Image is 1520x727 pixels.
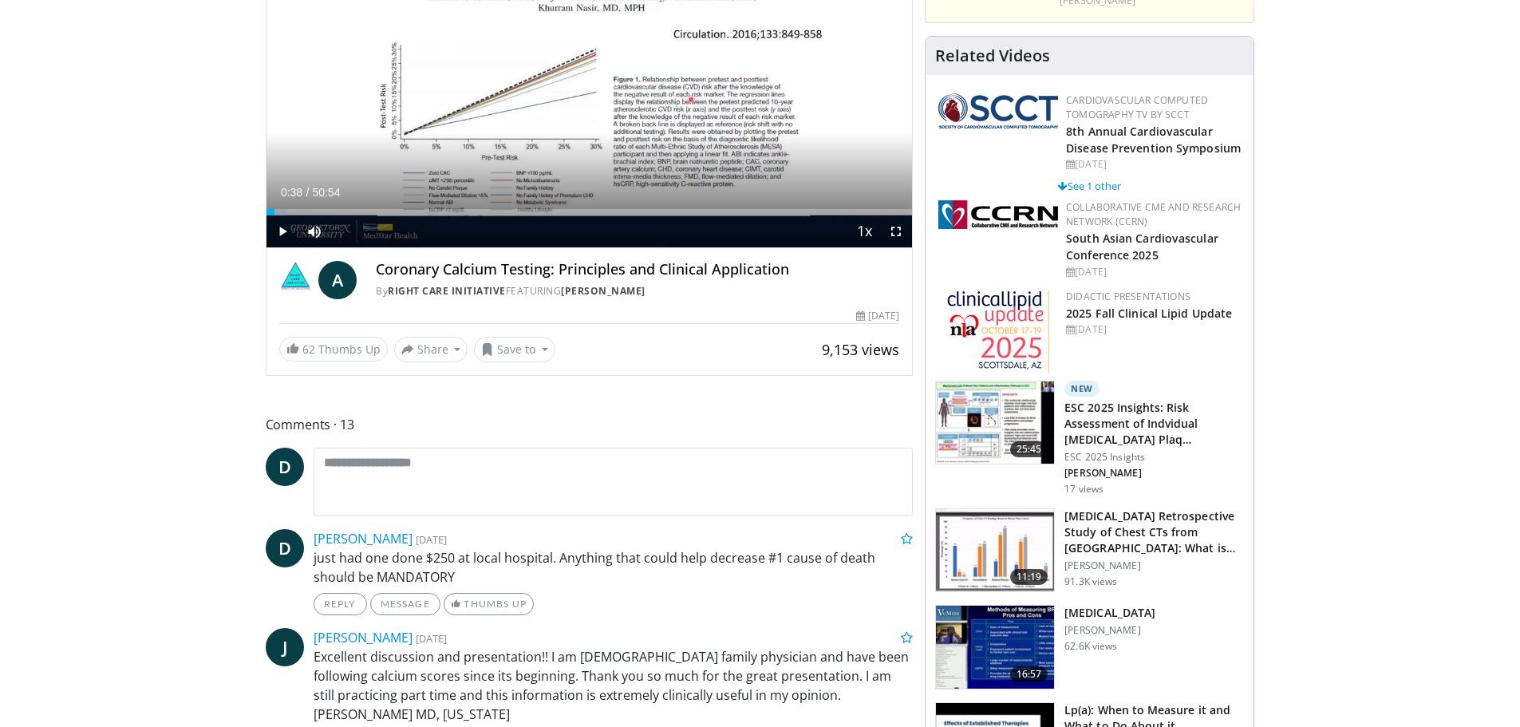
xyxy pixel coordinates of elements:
[318,261,357,299] a: A
[416,631,447,646] small: [DATE]
[376,261,899,279] h4: Coronary Calcium Testing: Principles and Clinical Application
[936,606,1054,689] img: a92b9a22-396b-4790-a2bb-5028b5f4e720.150x105_q85_crop-smart_upscale.jpg
[298,215,330,247] button: Mute
[1064,400,1244,448] h3: ESC 2025 Insights: Risk Assessment of Indvidual [MEDICAL_DATA] Plaq…
[938,93,1058,128] img: 51a70120-4f25-49cc-93a4-67582377e75f.png.150x105_q85_autocrop_double_scale_upscale_version-0.2.png
[1066,290,1241,304] div: Didactic Presentations
[561,284,646,298] a: [PERSON_NAME]
[312,186,340,199] span: 50:54
[1066,93,1208,121] a: Cardiovascular Computed Tomography TV by SCCT
[394,337,468,362] button: Share
[1010,666,1048,682] span: 16:57
[388,284,506,298] a: Right Care Initiative
[266,414,914,435] span: Comments 13
[1064,575,1117,588] p: 91.3K views
[935,508,1244,593] a: 11:19 [MEDICAL_DATA] Retrospective Study of Chest CTs from [GEOGRAPHIC_DATA]: What is the Re… [PE...
[1064,640,1117,653] p: 62.6K views
[1066,124,1241,156] a: 8th Annual Cardiovascular Disease Prevention Symposium
[306,186,310,199] span: /
[1064,559,1244,572] p: [PERSON_NAME]
[1010,441,1048,457] span: 25:45
[1066,306,1232,321] a: 2025 Fall Clinical Lipid Update
[935,605,1244,689] a: 16:57 [MEDICAL_DATA] [PERSON_NAME] 62.6K views
[416,532,447,547] small: [DATE]
[314,530,413,547] a: [PERSON_NAME]
[938,200,1058,229] img: a04ee3ba-8487-4636-b0fb-5e8d268f3737.png.150x105_q85_autocrop_double_scale_upscale_version-0.2.png
[314,647,914,724] p: Excellent discussion and presentation!! I am [DEMOGRAPHIC_DATA] family physician and have been fo...
[444,593,534,615] a: Thumbs Up
[1064,451,1244,464] p: ESC 2025 Insights
[1064,508,1244,556] h3: [MEDICAL_DATA] Retrospective Study of Chest CTs from [GEOGRAPHIC_DATA]: What is the Re…
[1064,381,1100,397] p: New
[376,284,899,298] div: By FEATURING
[1066,157,1241,172] div: [DATE]
[935,46,1050,65] h4: Related Videos
[1066,265,1241,279] div: [DATE]
[281,186,302,199] span: 0:38
[266,215,298,247] button: Play
[279,337,388,362] a: 62 Thumbs Up
[935,381,1244,496] a: 25:45 New ESC 2025 Insights: Risk Assessment of Indvidual [MEDICAL_DATA] Plaq… ESC 2025 Insights ...
[474,337,555,362] button: Save to
[947,290,1050,373] img: d65bce67-f81a-47c5-b47d-7b8806b59ca8.jpg.150x105_q85_autocrop_double_scale_upscale_version-0.2.jpg
[314,593,367,615] a: Reply
[1058,179,1121,193] a: See 1 other
[302,342,315,357] span: 62
[370,593,440,615] a: Message
[1064,483,1103,496] p: 17 views
[266,529,304,567] a: D
[266,448,304,486] a: D
[822,340,899,359] span: 9,153 views
[1066,322,1241,337] div: [DATE]
[848,215,880,247] button: Playback Rate
[266,209,913,215] div: Progress Bar
[1066,200,1241,228] a: Collaborative CME and Research Network (CCRN)
[314,548,914,587] p: just had one done $250 at local hospital. Anything that could help decrease #1 cause of death sho...
[1010,569,1048,585] span: 11:19
[880,215,912,247] button: Fullscreen
[1064,605,1155,621] h3: [MEDICAL_DATA]
[1066,231,1218,263] a: South Asian Cardiovascular Conference 2025
[266,628,304,666] a: J
[856,309,899,323] div: [DATE]
[279,261,313,299] img: Right Care Initiative
[936,509,1054,592] img: c2eb46a3-50d3-446d-a553-a9f8510c7760.150x105_q85_crop-smart_upscale.jpg
[936,381,1054,464] img: 06e11b97-649f-400c-ac45-dc128ad7bcb1.150x105_q85_crop-smart_upscale.jpg
[314,629,413,646] a: [PERSON_NAME]
[1064,467,1244,480] p: [PERSON_NAME]
[1064,624,1155,637] p: [PERSON_NAME]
